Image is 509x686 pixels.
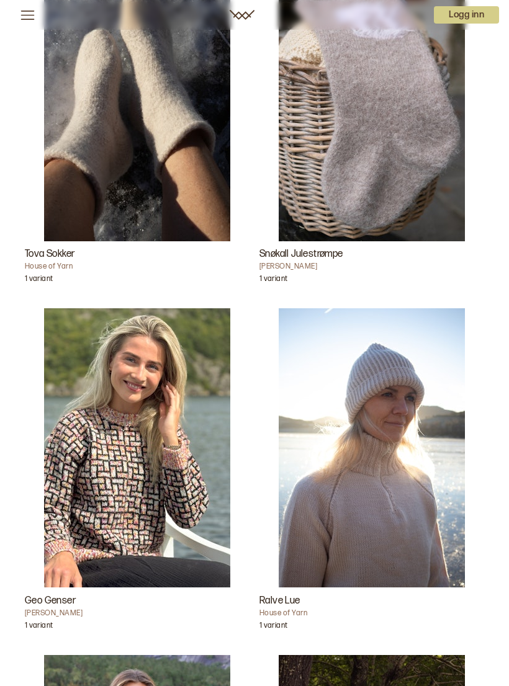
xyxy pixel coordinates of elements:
[44,308,230,587] img: Ane Kydland ThomassenGeo Genser
[259,608,484,618] h4: House of Yarn
[25,274,53,287] p: 1 variant
[25,608,250,618] h4: [PERSON_NAME]
[259,262,484,272] h4: [PERSON_NAME]
[434,6,499,24] button: User dropdown
[434,6,499,24] p: Logg inn
[25,262,250,272] h4: House of Yarn
[25,621,53,633] p: 1 variant
[259,308,484,640] a: Ralve Lue
[259,247,484,262] h3: Snøkall Julestrømpe
[230,10,254,20] a: Woolit
[259,594,484,608] h3: Ralve Lue
[25,594,250,608] h3: Geo Genser
[25,308,250,640] a: Geo Genser
[279,308,465,587] img: House of YarnRalve Lue
[25,247,250,262] h3: Tova Sokker
[259,621,287,633] p: 1 variant
[259,274,287,287] p: 1 variant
